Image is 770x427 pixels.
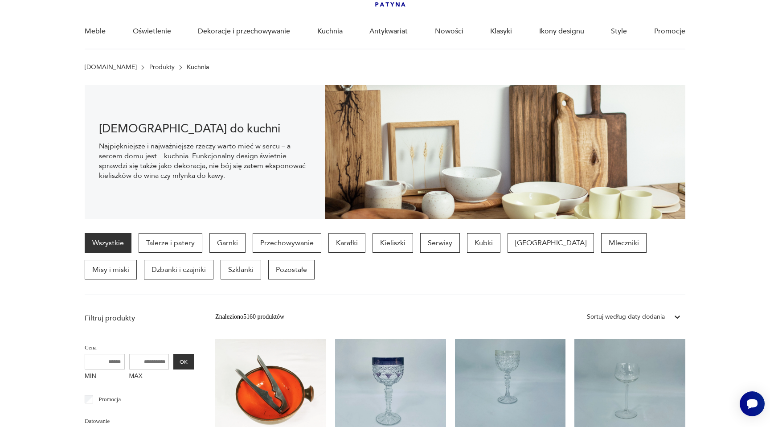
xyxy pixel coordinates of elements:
[508,233,594,253] a: [GEOGRAPHIC_DATA]
[144,260,213,279] a: Dzbanki i czajniki
[85,14,106,49] a: Meble
[85,233,131,253] a: Wszystkie
[654,14,685,49] a: Promocje
[149,64,175,71] a: Produkty
[373,233,413,253] a: Kieliszki
[587,312,665,322] div: Sortuj według daty dodania
[85,416,194,426] p: Datowanie
[268,260,315,279] a: Pozostałe
[173,354,194,370] button: OK
[209,233,246,253] a: Garnki
[129,370,169,384] label: MAX
[328,233,365,253] a: Karafki
[139,233,202,253] a: Talerze i patery
[420,233,460,253] a: Serwisy
[198,14,290,49] a: Dekoracje i przechowywanie
[539,14,584,49] a: Ikony designu
[325,85,685,219] img: b2f6bfe4a34d2e674d92badc23dc4074.jpg
[490,14,512,49] a: Klasyki
[467,233,500,253] a: Kubki
[317,14,343,49] a: Kuchnia
[99,141,311,181] p: Najpiękniejsze i najważniejsze rzeczy warto mieć w sercu – a sercem domu jest…kuchnia. Funkcjonal...
[740,391,765,416] iframe: Smartsupp widget button
[85,64,137,71] a: [DOMAIN_NAME]
[85,370,125,384] label: MIN
[187,64,209,71] p: Kuchnia
[85,313,194,323] p: Filtruj produkty
[99,123,311,134] h1: [DEMOGRAPHIC_DATA] do kuchni
[215,312,284,322] div: Znaleziono 5160 produktów
[253,233,321,253] a: Przechowywanie
[611,14,627,49] a: Style
[435,14,463,49] a: Nowości
[85,260,137,279] a: Misy i miski
[601,233,647,253] a: Mleczniki
[98,394,121,404] p: Promocja
[221,260,261,279] a: Szklanki
[85,343,194,353] p: Cena
[133,14,171,49] a: Oświetlenie
[369,14,408,49] a: Antykwariat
